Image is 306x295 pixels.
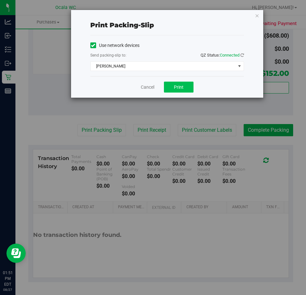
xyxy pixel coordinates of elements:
[90,52,126,58] label: Send packing-slip to:
[220,53,239,58] span: Connected
[6,244,26,263] iframe: Resource center
[141,84,154,91] a: Cancel
[201,53,244,58] span: QZ Status:
[164,82,194,93] button: Print
[90,42,139,49] label: Use network devices
[91,62,236,71] span: [PERSON_NAME]
[235,62,243,71] span: select
[174,85,184,90] span: Print
[90,21,154,29] span: Print packing-slip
